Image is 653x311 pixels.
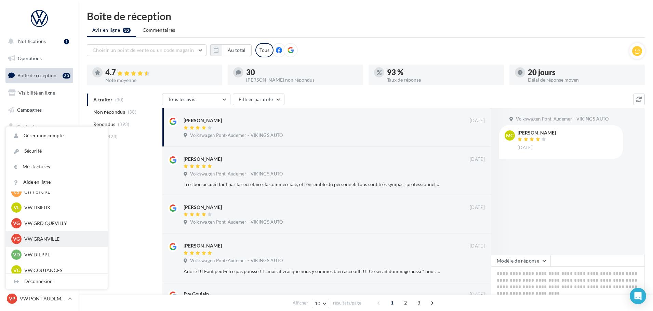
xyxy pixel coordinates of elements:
[387,77,498,82] div: Taux de réponse
[190,258,283,264] span: Volkswagen Pont-Audemer - VIKINGS AUTO
[184,204,222,211] div: [PERSON_NAME]
[312,299,329,308] button: 10
[470,204,485,211] span: [DATE]
[6,159,108,174] a: Mes factures
[14,188,19,195] span: CS
[184,156,222,162] div: [PERSON_NAME]
[93,109,125,115] span: Non répondus
[24,188,99,195] p: CITY STORE
[210,44,252,56] button: Au total
[118,122,130,127] span: (393)
[246,77,358,82] div: [PERSON_NAME] non répondus
[18,38,46,44] span: Notifications
[470,243,485,249] span: [DATE]
[528,77,639,82] div: Délai de réponse moyen
[222,44,252,56] button: Au total
[4,68,75,83] a: Boîte de réception30
[516,116,609,122] span: Volkswagen Pont-Audemer - VIKINGS AUTO
[528,69,639,76] div: 20 jours
[190,171,283,177] span: Volkswagen Pont-Audemer - VIKINGS AUTO
[4,154,75,168] a: Calendrier
[4,86,75,100] a: Visibilité en ligne
[18,55,42,61] span: Opérations
[413,297,424,308] span: 3
[4,34,72,48] button: Notifications 1
[106,134,118,139] span: (423)
[105,69,217,76] div: 4.7
[4,137,75,151] a: Médiathèque
[128,109,136,115] span: (30)
[184,291,209,297] div: Evy Goulain
[518,130,556,135] div: [PERSON_NAME]
[162,94,230,105] button: Tous les avis
[255,43,274,57] div: Tous
[24,251,99,258] p: VW DIEPPE
[20,295,65,302] p: VW PONT AUDEMER
[13,220,20,227] span: VG
[24,236,99,242] p: VW GRANVILLE
[14,204,19,211] span: VL
[630,288,646,304] div: Open Intercom Messenger
[315,301,321,306] span: 10
[6,274,108,289] div: Déconnexion
[13,267,20,274] span: VC
[105,78,217,83] div: Note moyenne
[24,267,99,274] p: VW COUTANCES
[13,251,20,258] span: VD
[143,27,175,33] span: Commentaires
[5,292,73,305] a: VP VW PONT AUDEMER
[333,300,361,306] span: résultats/page
[17,107,42,112] span: Campagnes
[4,103,75,117] a: Campagnes
[184,242,222,249] div: [PERSON_NAME]
[24,220,99,227] p: VW GRD QUEVILLY
[18,90,55,96] span: Visibilité en ligne
[24,204,99,211] p: VW LISIEUX
[93,47,194,53] span: Choisir un point de vente ou un code magasin
[246,69,358,76] div: 30
[64,39,69,44] div: 1
[184,268,440,275] div: Adoré !!! Faut peut-être pas poussé !!!...mais il vrai que nous y sommes bien acceuilli !!! Ce se...
[506,132,514,139] span: MC
[6,128,108,143] a: Gérer mon compte
[470,118,485,124] span: [DATE]
[9,295,15,302] span: VP
[4,170,75,190] a: PLV et print personnalisable
[6,174,108,190] a: Aide en ligne
[87,11,645,21] div: Boîte de réception
[387,297,398,308] span: 1
[17,72,56,78] span: Boîte de réception
[4,193,75,213] a: Campagnes DataOnDemand
[184,181,440,188] div: Très bon accueil tant par la secrétaire, la commerciale, et l'ensemble du personnel. Tous sont tr...
[63,73,70,79] div: 30
[190,132,283,139] span: Volkswagen Pont-Audemer - VIKINGS AUTO
[190,219,283,225] span: Volkswagen Pont-Audemer - VIKINGS AUTO
[17,124,36,129] span: Contacts
[13,236,20,242] span: VG
[400,297,411,308] span: 2
[168,96,196,102] span: Tous les avis
[293,300,308,306] span: Afficher
[518,145,533,151] span: [DATE]
[93,121,116,128] span: Répondus
[184,117,222,124] div: [PERSON_NAME]
[4,51,75,66] a: Opérations
[470,292,485,298] span: [DATE]
[470,156,485,162] span: [DATE]
[4,119,75,134] a: Contacts
[233,94,284,105] button: Filtrer par note
[387,69,498,76] div: 93 %
[87,44,206,56] button: Choisir un point de vente ou un code magasin
[491,255,550,267] button: Modèle de réponse
[6,143,108,159] a: Sécurité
